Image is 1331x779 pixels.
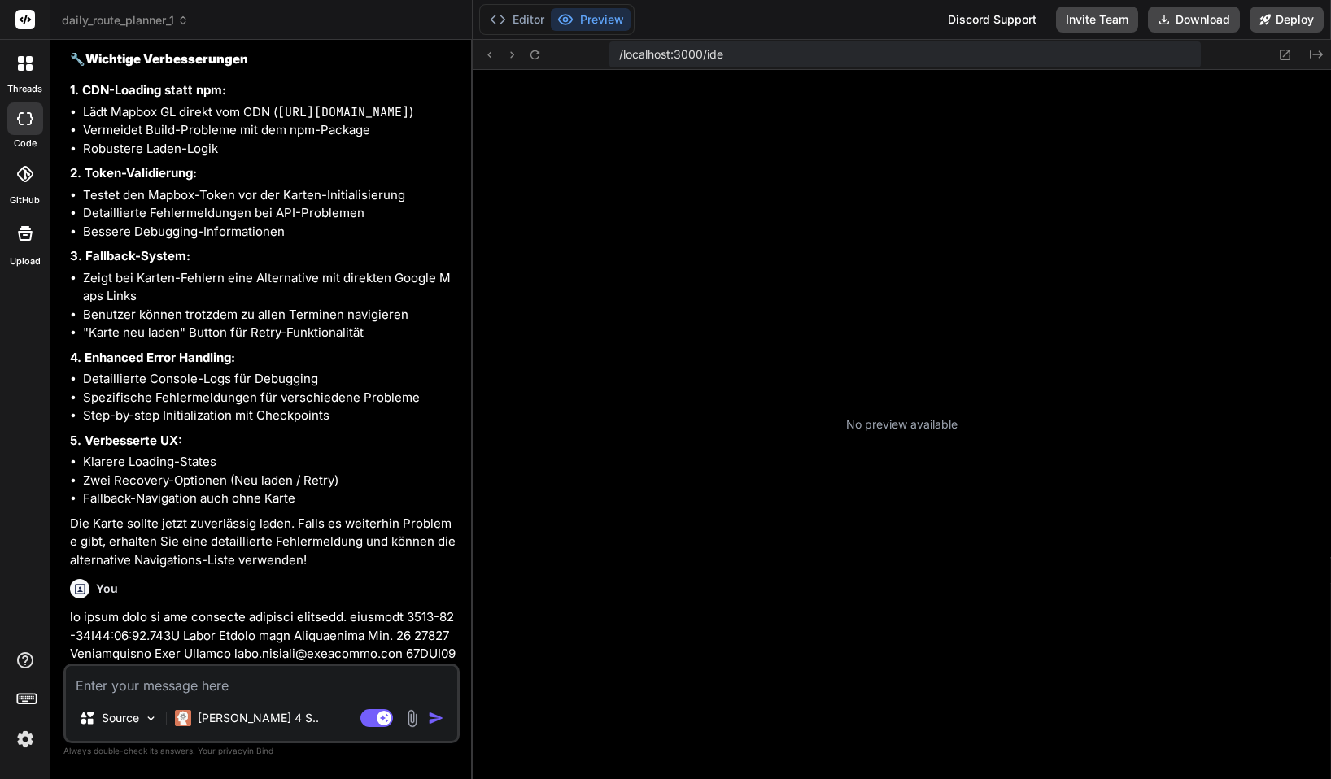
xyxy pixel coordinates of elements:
[63,743,460,759] p: Always double-check its answers. Your in Bind
[83,306,456,324] li: Benutzer können trotzdem zu allen Terminen navigieren
[83,140,456,159] li: Robustere Laden-Logik
[1056,7,1138,33] button: Invite Team
[83,223,456,242] li: Bessere Debugging-Informationen
[144,712,158,725] img: Pick Models
[70,165,197,181] strong: 2. Token-Validierung:
[938,7,1046,33] div: Discord Support
[1148,7,1240,33] button: Download
[83,453,456,472] li: Klarere Loading-States
[83,324,456,342] li: "Karte neu laden" Button für Retry-Funktionalität
[83,370,456,389] li: Detaillierte Console-Logs für Debugging
[83,269,456,306] li: Zeigt bei Karten-Fehlern eine Alternative mit direkten Google Maps Links
[218,746,247,755] span: privacy
[403,709,421,728] img: attachment
[83,121,456,140] li: Vermeidet Build-Probleme mit dem npm-Package
[198,710,319,726] p: [PERSON_NAME] 4 S..
[1250,7,1324,33] button: Deploy
[83,204,456,223] li: Detaillierte Fehlermeldungen bei API-Problemen
[102,710,139,726] p: Source
[70,515,456,570] p: Die Karte sollte jetzt zuverlässig laden. Falls es weiterhin Probleme gibt, erhalten Sie eine det...
[619,46,723,63] span: /localhost:3000/ide
[11,725,39,753] img: settings
[14,137,37,150] label: code
[83,186,456,205] li: Testet den Mapbox-Token vor der Karten-Initialisierung
[70,50,456,69] h2: 🔧
[83,407,456,425] li: Step-by-step Initialization mit Checkpoints
[96,581,118,597] h6: You
[83,389,456,407] li: Spezifische Fehlermeldungen für verschiedene Probleme
[551,8,631,31] button: Preview
[85,51,248,67] strong: Wichtige Verbesserungen
[83,490,456,508] li: Fallback-Navigation auch ohne Karte
[83,103,456,122] li: Lädt Mapbox GL direkt vom CDN ( )
[62,12,189,28] span: daily_route_planner_1
[83,472,456,490] li: Zwei Recovery-Optionen (Neu laden / Retry)
[10,194,40,207] label: GitHub
[846,416,958,433] p: No preview available
[70,82,226,98] strong: 1. CDN-Loading statt npm:
[70,433,182,448] strong: 5. Verbesserte UX:
[428,710,444,726] img: icon
[70,350,235,365] strong: 4. Enhanced Error Handling:
[70,248,190,263] strong: 3. Fallback-System:
[175,710,191,726] img: Claude 4 Sonnet
[10,255,41,268] label: Upload
[483,8,551,31] button: Editor
[277,104,409,120] code: [URL][DOMAIN_NAME]
[7,82,42,96] label: threads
